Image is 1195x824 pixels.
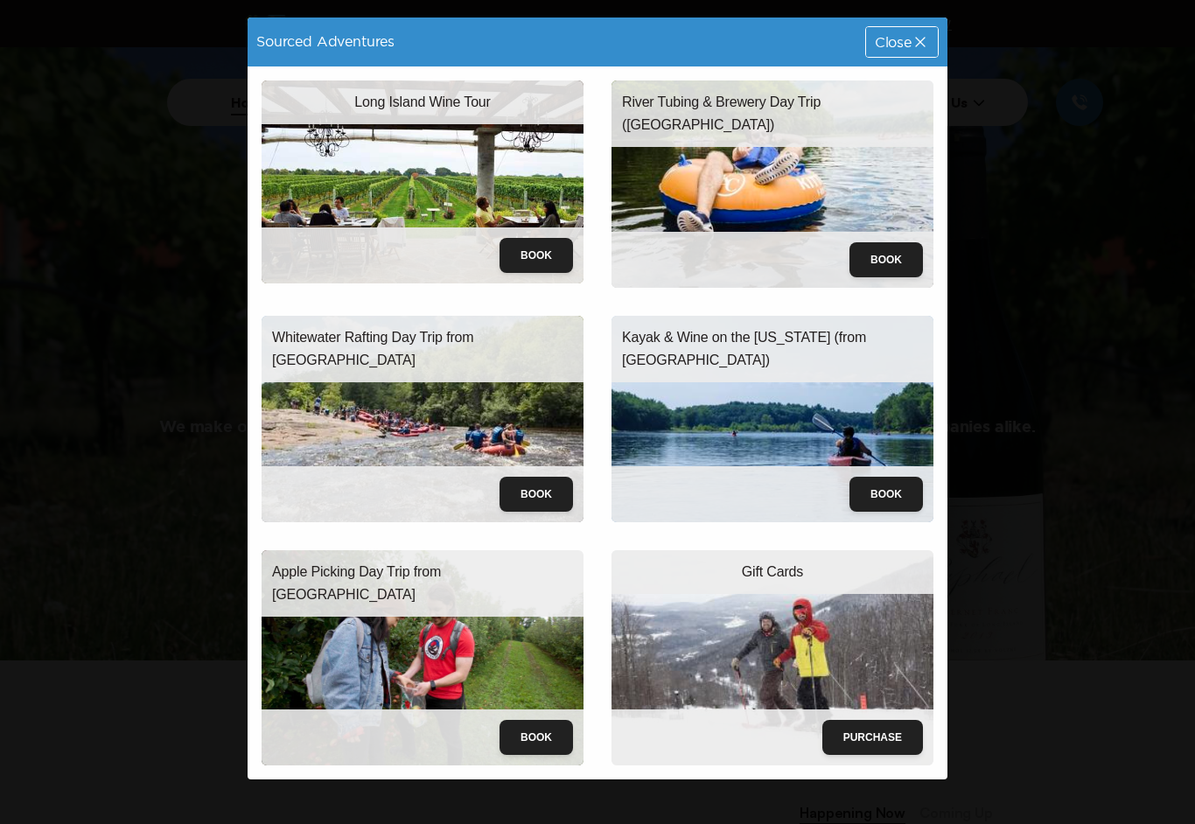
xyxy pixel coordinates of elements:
button: Book [500,477,573,512]
button: Book [500,238,573,273]
button: Book [849,477,923,512]
p: Kayak & Wine on the [US_STATE] (from [GEOGRAPHIC_DATA]) [622,326,923,372]
p: Long Island Wine Tour [354,91,491,114]
img: wine-tour-trip.jpeg [262,80,584,283]
p: Apple Picking Day Trip from [GEOGRAPHIC_DATA] [272,561,573,606]
p: River Tubing & Brewery Day Trip ([GEOGRAPHIC_DATA]) [622,91,923,136]
button: Purchase [822,720,923,755]
img: giftcards.jpg [611,550,933,765]
img: whitewater-rafting.jpeg [262,316,584,523]
button: Book [849,242,923,277]
button: Book [500,720,573,755]
img: apple_picking.jpeg [262,550,584,765]
img: river-tubing.jpeg [611,80,933,288]
p: Whitewater Rafting Day Trip from [GEOGRAPHIC_DATA] [272,326,573,372]
img: kayak-wine.jpeg [611,316,933,523]
p: Gift Cards [742,561,803,583]
div: Sourced Adventures [248,24,403,59]
span: Close [875,35,912,49]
